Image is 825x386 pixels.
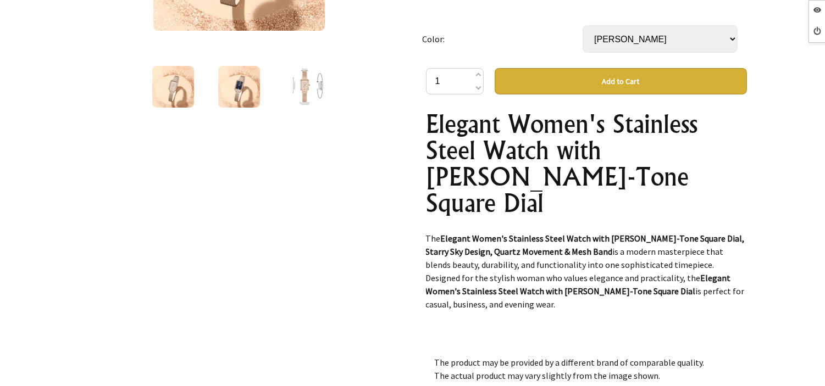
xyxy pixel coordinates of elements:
[218,66,260,108] img: Elegant Women’s Stainless Steel Watch
[435,356,738,382] p: The product may be provided by a different brand of comparable quality. The actual product may va...
[152,66,194,108] img: Elegant Women’s Stainless Steel Watch
[284,66,326,108] img: Elegant Women’s Stainless Steel Watch
[422,10,583,68] td: Color:
[426,111,747,216] h1: Elegant Women's Stainless Steel Watch with [PERSON_NAME]-Tone Square Dial
[495,68,747,94] button: Add to Cart
[426,233,745,257] strong: Elegant Women's Stainless Steel Watch with [PERSON_NAME]-Tone Square Dial, Starry Sky Design, Qua...
[426,232,747,311] p: The is a modern masterpiece that blends beauty, durability, and functionality into one sophistica...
